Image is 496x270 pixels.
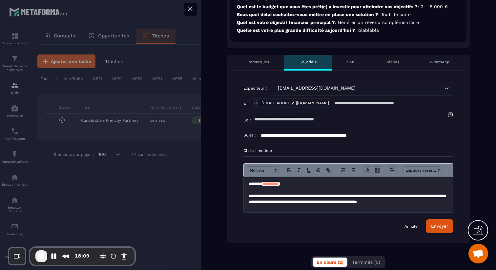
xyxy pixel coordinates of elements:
[243,101,249,107] p: À :
[386,59,399,65] p: Tâches
[276,85,357,92] span: [EMAIL_ADDRESS][DOMAIN_NAME]
[468,244,488,263] a: Ouvrir le chat
[404,224,419,229] a: Annuler
[347,59,356,65] p: SMS
[313,258,347,267] button: En cours (2)
[243,133,256,138] p: Sujet :
[272,81,453,96] div: Search for option
[243,86,267,91] p: Expéditeur :
[300,59,317,65] p: Courriels
[317,260,343,265] span: En cours (2)
[352,260,380,265] span: Terminés (5)
[243,148,453,153] p: Choisir modèle
[243,117,251,123] p: Cc :
[348,258,384,267] button: Terminés (5)
[430,59,450,65] p: WhatsApp
[426,219,453,233] button: Envoyer
[247,59,269,65] p: Remarques
[357,85,443,92] input: Search for option
[261,100,329,106] p: [EMAIL_ADDRESS][DOMAIN_NAME]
